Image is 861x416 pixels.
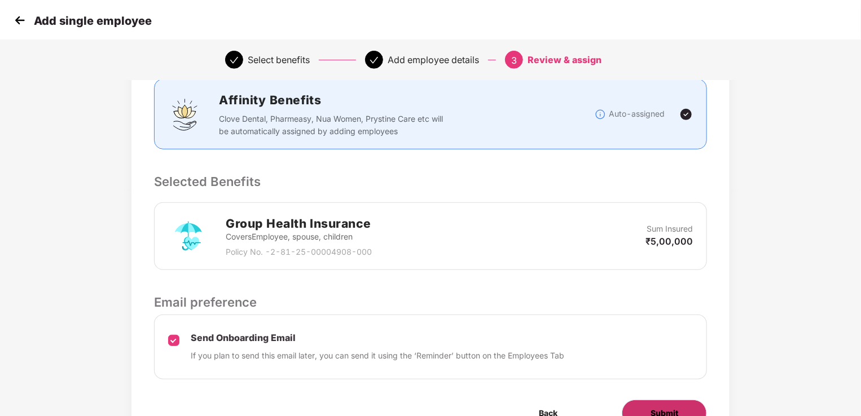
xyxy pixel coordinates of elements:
[645,235,693,247] p: ₹5,00,000
[168,98,202,131] img: svg+xml;base64,PHN2ZyBpZD0iQWZmaW5pdHlfQmVuZWZpdHMiIGRhdGEtbmFtZT0iQWZmaW5pdHkgQmVuZWZpdHMiIHhtbG...
[226,214,372,233] h2: Group Health Insurance
[219,91,595,109] h2: Affinity Benefits
[154,172,707,191] p: Selected Benefits
[191,349,564,362] p: If you plan to send this email later, you can send it using the ‘Reminder’ button on the Employee...
[528,51,601,69] div: Review & assign
[679,108,693,121] img: svg+xml;base64,PHN2ZyBpZD0iVGljay0yNHgyNCIgeG1sbnM9Imh0dHA6Ly93d3cudzMub3JnLzIwMDAvc3ZnIiB3aWR0aD...
[226,231,372,243] p: Covers Employee, spouse, children
[168,216,209,256] img: svg+xml;base64,PHN2ZyB4bWxucz0iaHR0cDovL3d3dy53My5vcmcvMjAwMC9zdmciIHdpZHRoPSI3MiIgaGVpZ2h0PSI3Mi...
[647,223,693,235] p: Sum Insured
[230,56,239,65] span: check
[226,246,372,258] p: Policy No. - 2-81-25-00004908-000
[34,14,152,28] p: Add single employee
[370,56,379,65] span: check
[191,332,564,344] p: Send Onboarding Email
[388,51,479,69] div: Add employee details
[248,51,310,69] div: Select benefits
[511,55,517,66] span: 3
[609,108,665,120] p: Auto-assigned
[154,293,707,312] p: Email preference
[219,113,444,138] p: Clove Dental, Pharmeasy, Nua Women, Prystine Care etc will be automatically assigned by adding em...
[595,109,606,120] img: svg+xml;base64,PHN2ZyBpZD0iSW5mb18tXzMyeDMyIiBkYXRhLW5hbWU9IkluZm8gLSAzMngzMiIgeG1sbnM9Imh0dHA6Ly...
[11,12,28,29] img: svg+xml;base64,PHN2ZyB4bWxucz0iaHR0cDovL3d3dy53My5vcmcvMjAwMC9zdmciIHdpZHRoPSIzMCIgaGVpZ2h0PSIzMC...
